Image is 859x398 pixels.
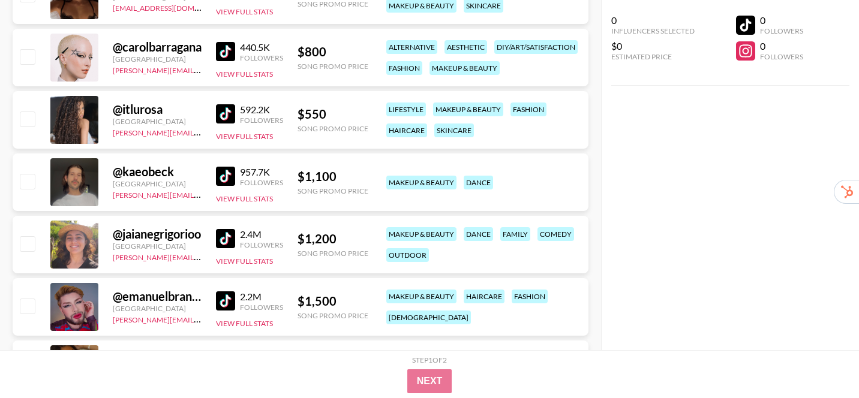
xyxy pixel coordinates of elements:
div: Followers [760,52,803,61]
div: @ itlurosa [113,102,202,117]
img: TikTok [216,42,235,61]
div: $ 550 [298,107,368,122]
button: View Full Stats [216,132,273,141]
div: [DEMOGRAPHIC_DATA] [386,310,471,324]
div: @ emanuelbrandaoo [113,289,202,304]
button: Next [407,369,452,393]
div: [GEOGRAPHIC_DATA] [113,117,202,126]
div: dance [464,227,493,241]
a: [PERSON_NAME][EMAIL_ADDRESS][PERSON_NAME][PERSON_NAME][DOMAIN_NAME] [113,126,404,137]
button: View Full Stats [216,70,273,79]
div: haircare [386,123,427,137]
div: $ 1,100 [298,169,368,184]
button: View Full Stats [216,319,273,328]
div: Followers [240,53,283,62]
div: 0 [611,14,695,26]
div: Song Promo Price [298,249,368,258]
div: fashion [510,102,546,116]
div: @ carolbarragana [113,40,202,55]
div: Followers [240,303,283,312]
div: 2.4M [240,228,283,240]
div: [GEOGRAPHIC_DATA] [113,179,202,188]
div: $ 1,500 [298,294,368,309]
div: haircare [464,290,504,303]
div: @ jaianegrigorioo [113,227,202,242]
div: Song Promo Price [298,311,368,320]
div: Followers [240,116,283,125]
div: makeup & beauty [386,227,456,241]
div: 2.2M [240,291,283,303]
div: @ kaeobeck [113,164,202,179]
div: makeup & beauty [429,61,500,75]
div: makeup & beauty [433,102,503,116]
div: aesthetic [444,40,487,54]
div: [GEOGRAPHIC_DATA] [113,55,202,64]
button: View Full Stats [216,194,273,203]
a: [PERSON_NAME][EMAIL_ADDRESS][DOMAIN_NAME] [113,251,290,262]
a: [PERSON_NAME][EMAIL_ADDRESS][DOMAIN_NAME] [113,188,290,200]
div: [GEOGRAPHIC_DATA] [113,242,202,251]
div: 440.5K [240,41,283,53]
div: 957.7K [240,166,283,178]
div: Song Promo Price [298,62,368,71]
div: Step 1 of 2 [412,355,447,364]
img: TikTok [216,104,235,123]
div: lifestyle [386,102,426,116]
img: TikTok [216,229,235,248]
div: 0 [760,40,803,52]
img: TikTok [216,291,235,310]
button: View Full Stats [216,7,273,16]
div: makeup & beauty [386,176,456,189]
div: Followers [240,240,283,249]
div: dance [464,176,493,189]
div: comedy [537,227,574,241]
div: $ 1,200 [298,231,368,246]
div: fashion [386,61,422,75]
div: [GEOGRAPHIC_DATA] [113,304,202,313]
a: [EMAIL_ADDRESS][DOMAIN_NAME] [113,1,233,13]
div: Influencers Selected [611,26,695,35]
div: $0 [611,40,695,52]
div: outdoor [386,248,429,262]
div: Followers [760,26,803,35]
div: Song Promo Price [298,186,368,195]
a: [PERSON_NAME][EMAIL_ADDRESS][DOMAIN_NAME] [113,313,290,324]
div: Estimated Price [611,52,695,61]
iframe: Drift Widget Chat Controller [799,338,845,384]
div: 0 [760,14,803,26]
div: family [500,227,530,241]
div: $ 800 [298,44,368,59]
div: diy/art/satisfaction [494,40,578,54]
div: Song Promo Price [298,124,368,133]
div: alternative [386,40,437,54]
div: skincare [434,123,474,137]
div: Followers [240,178,283,187]
a: [PERSON_NAME][EMAIL_ADDRESS][PERSON_NAME][DOMAIN_NAME] [113,64,347,75]
button: View Full Stats [216,257,273,266]
img: TikTok [216,167,235,186]
div: 592.2K [240,104,283,116]
div: fashion [512,290,548,303]
div: makeup & beauty [386,290,456,303]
